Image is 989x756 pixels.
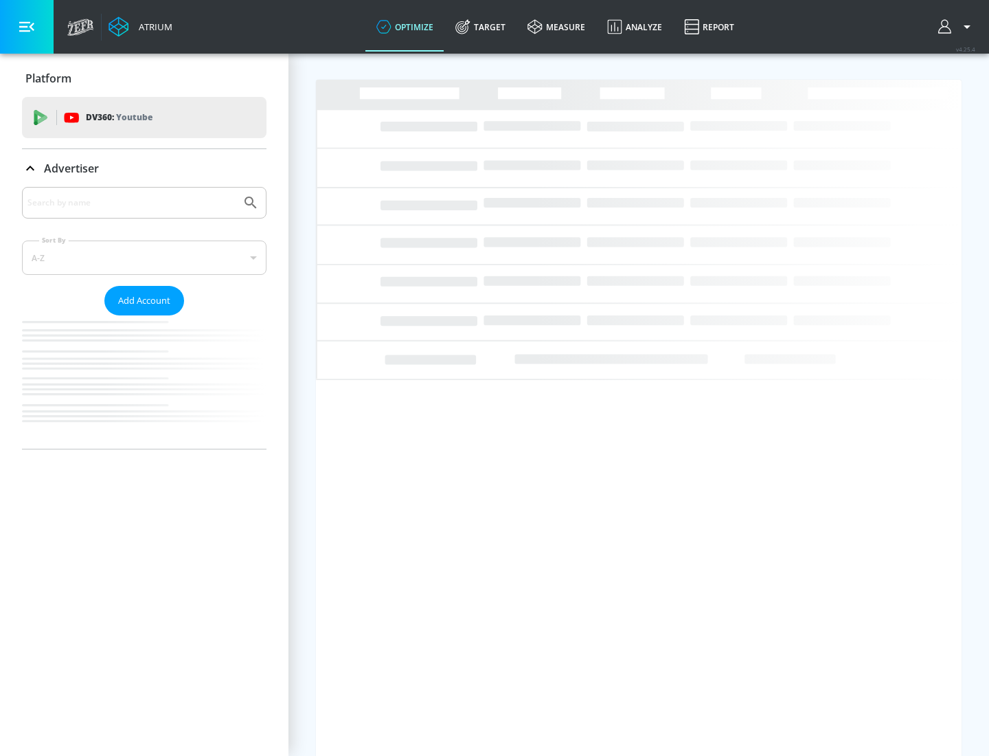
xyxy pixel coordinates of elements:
[109,16,172,37] a: Atrium
[104,286,184,315] button: Add Account
[516,2,596,52] a: measure
[22,59,266,98] div: Platform
[25,71,71,86] p: Platform
[44,161,99,176] p: Advertiser
[86,110,152,125] p: DV360:
[22,97,266,138] div: DV360: Youtube
[596,2,673,52] a: Analyze
[27,194,236,212] input: Search by name
[22,149,266,188] div: Advertiser
[673,2,745,52] a: Report
[39,236,69,245] label: Sort By
[956,45,975,53] span: v 4.25.4
[116,110,152,124] p: Youtube
[118,293,170,309] span: Add Account
[444,2,516,52] a: Target
[22,241,266,275] div: A-Z
[133,21,172,33] div: Atrium
[365,2,444,52] a: optimize
[22,187,266,449] div: Advertiser
[22,315,266,449] nav: list of Advertiser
